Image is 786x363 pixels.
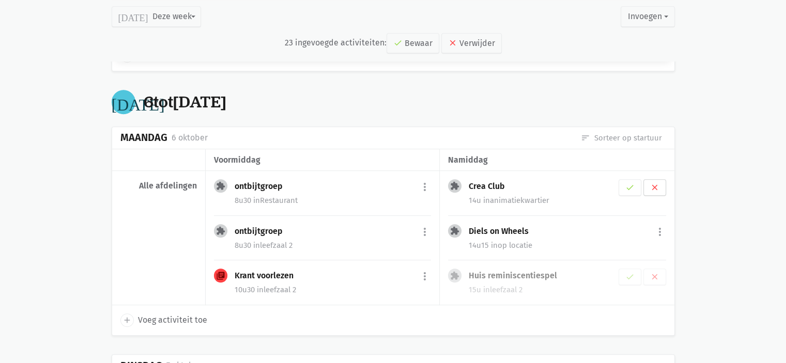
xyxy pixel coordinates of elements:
span: 8u30 [235,196,251,205]
div: tot [144,92,226,112]
span: [DATE] [173,91,226,113]
i: library_books [216,271,225,280]
i: [DATE] [118,12,148,21]
div: voormiddag [214,153,431,167]
span: in [491,241,498,250]
div: Alle afdelingen [120,181,197,191]
a: Sorteer op startuur [581,132,662,144]
span: in [483,285,490,294]
i: [DATE] [112,94,165,111]
span: 15u [469,285,481,294]
span: in [257,285,264,294]
span: op locatie [491,241,532,250]
button: Deze week [112,6,201,27]
div: namiddag [448,153,666,167]
span: in [253,241,260,250]
span: 14u [469,196,481,205]
i: check [393,38,403,48]
i: extension [450,226,459,235]
i: extension [450,181,459,191]
i: check [625,272,635,281]
div: Krant voorlezen [235,271,302,281]
div: ontbijtgroep [235,181,291,192]
span: animatiekwartier [483,196,549,205]
a: add Voeg activiteit toe [120,313,207,327]
div: Maandag [120,132,167,144]
i: check [625,183,635,192]
span: 8u30 [235,241,251,250]
i: clear [650,272,659,281]
i: add [122,315,132,325]
span: 6 [144,91,153,113]
i: extension [450,271,459,280]
button: Bewaar [387,33,439,54]
div: 23 ingevoegde activiteiten: [109,29,677,58]
div: Diels on Wheels [469,226,537,236]
span: 14u15 [469,241,489,250]
div: Crea Club [469,181,513,192]
button: Verwijder [441,33,502,54]
span: in [253,196,260,205]
i: clear [448,38,457,48]
button: Invoegen [621,6,674,27]
span: 10u30 [235,285,255,294]
span: Voeg activiteit toe [138,313,207,327]
span: in [483,196,490,205]
div: 6 oktober [172,131,208,145]
span: leefzaal 2 [253,241,292,250]
i: extension [216,226,225,235]
i: clear [650,183,659,192]
div: Huis reminiscentiespel [469,271,565,281]
i: extension [216,181,225,191]
span: leefzaal 2 [257,285,296,294]
span: leefzaal 2 [483,285,522,294]
span: Restaurant [253,196,298,205]
i: sort [581,133,590,143]
div: ontbijtgroep [235,226,291,236]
